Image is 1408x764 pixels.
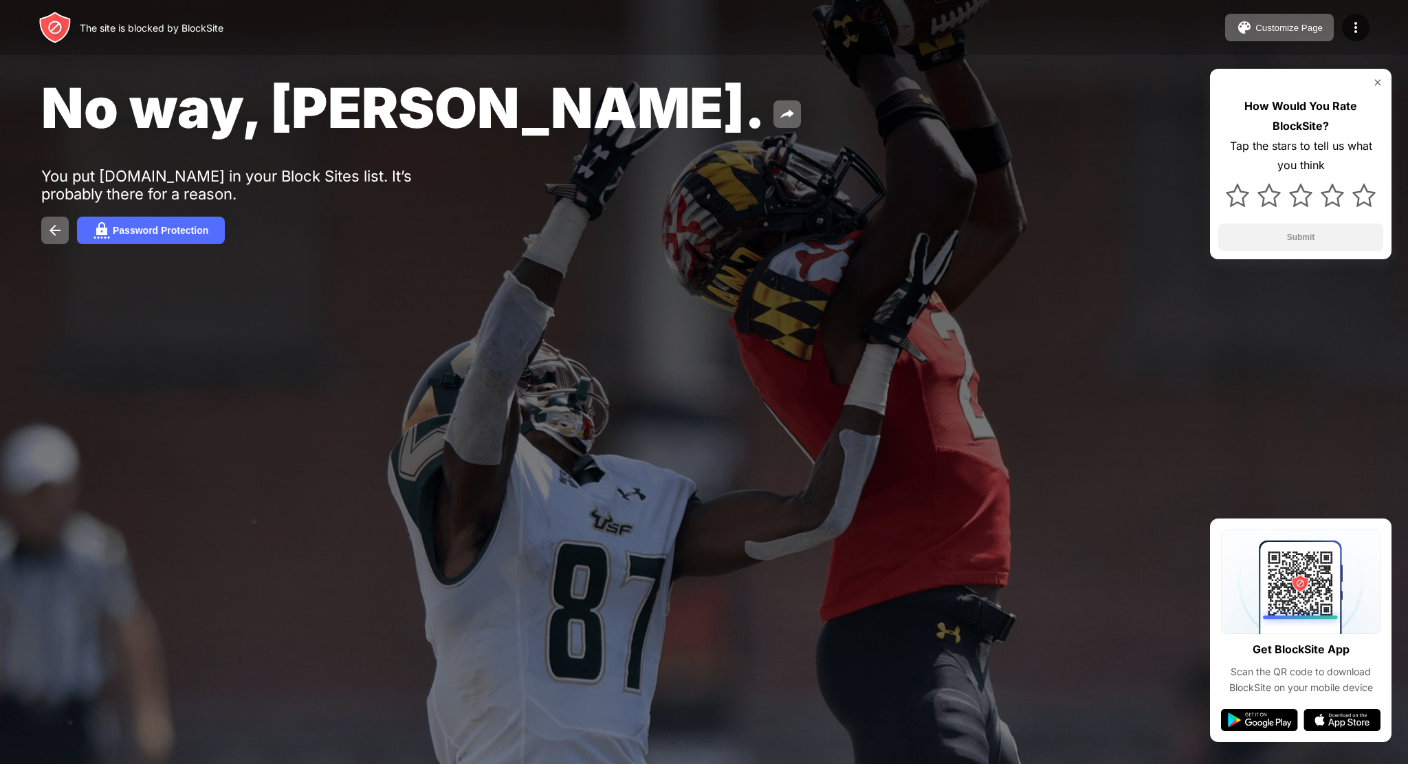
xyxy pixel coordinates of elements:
img: header-logo.svg [38,11,71,44]
button: Password Protection [77,217,225,244]
img: password.svg [93,222,110,239]
img: app-store.svg [1303,709,1380,731]
div: Tap the stars to tell us what you think [1218,136,1383,176]
img: pallet.svg [1236,19,1253,36]
div: Get BlockSite App [1253,640,1350,659]
img: rate-us-close.svg [1372,77,1383,88]
img: google-play.svg [1221,709,1298,731]
button: Customize Page [1225,14,1334,41]
img: menu-icon.svg [1347,19,1364,36]
img: qrcode.svg [1221,530,1380,634]
div: The site is blocked by BlockSite [80,22,223,34]
div: Scan the QR code to download BlockSite on your mobile device [1221,664,1380,695]
img: share.svg [779,106,795,122]
img: star.svg [1257,184,1281,207]
img: star.svg [1226,184,1249,207]
img: back.svg [47,222,63,239]
img: star.svg [1321,184,1344,207]
div: How Would You Rate BlockSite? [1218,96,1383,136]
span: No way, [PERSON_NAME]. [41,74,765,141]
button: Submit [1218,223,1383,251]
img: star.svg [1352,184,1376,207]
img: star.svg [1289,184,1312,207]
div: Password Protection [113,225,208,236]
div: Customize Page [1255,23,1323,33]
div: You put [DOMAIN_NAME] in your Block Sites list. It’s probably there for a reason. [41,167,466,203]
